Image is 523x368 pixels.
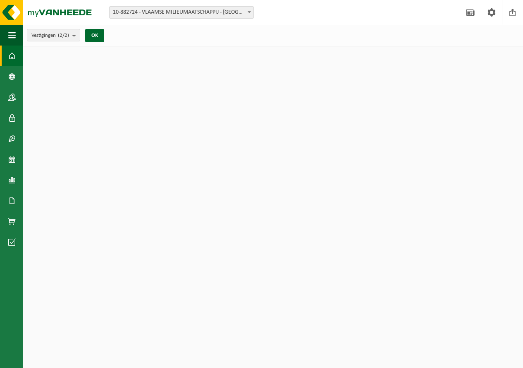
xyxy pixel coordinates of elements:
[58,33,69,38] count: (2/2)
[31,29,69,42] span: Vestigingen
[109,6,254,19] span: 10-882724 - VLAAMSE MILIEUMAATSCHAPPIJ - AALST
[85,29,104,42] button: OK
[27,29,80,41] button: Vestigingen(2/2)
[110,7,253,18] span: 10-882724 - VLAAMSE MILIEUMAATSCHAPPIJ - AALST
